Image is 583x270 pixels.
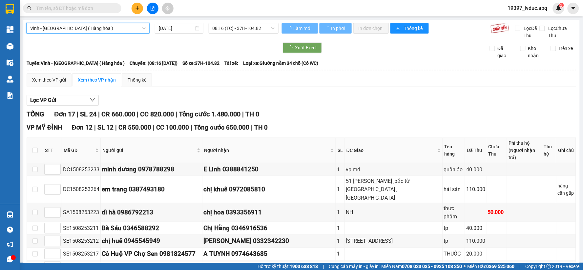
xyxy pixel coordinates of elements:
[568,3,579,14] button: caret-down
[353,23,389,34] button: In đơn chọn
[337,250,344,258] div: 1
[331,25,346,32] span: In phơi
[90,97,95,103] span: down
[7,227,13,233] span: question-circle
[346,237,442,245] div: [STREET_ADDRESS]
[490,23,509,34] img: 9k=
[115,124,117,131] span: |
[63,237,99,245] div: SE1508253212
[78,76,116,84] div: Xem theo VP nhận
[97,124,114,131] span: SL 12
[32,76,66,84] div: Xem theo VP gửi
[242,110,244,118] span: |
[487,264,515,269] strong: 0369 525 060
[320,23,352,34] button: In phơi
[571,5,576,11] span: caret-down
[132,3,143,14] button: plus
[346,177,442,202] div: 51 [PERSON_NAME] ,bắc từ [GEOGRAPHIC_DATA] , [GEOGRAPHIC_DATA]
[325,26,330,31] span: loading
[62,163,101,176] td: DC1508253233
[62,203,101,222] td: SA1508253223
[101,110,135,118] span: CR 660.000
[62,248,101,260] td: SE1508253217
[346,165,442,174] div: vp md
[179,110,240,118] span: Tổng cước 1.480.000
[118,124,151,131] span: CR 550.000
[102,223,201,233] div: Bà Sáu 0346588292
[559,3,564,8] sup: 2
[63,250,99,258] div: SE1508253217
[382,263,462,270] span: Miền Nam
[466,237,485,245] div: 110.000
[282,23,318,34] button: Làm mới
[444,237,464,245] div: tp
[98,110,100,118] span: |
[7,211,13,218] img: warehouse-icon
[337,237,344,245] div: 1
[204,147,329,154] span: Người nhận
[27,110,44,118] span: TỔNG
[153,124,155,131] span: |
[495,45,515,59] span: Đã giao
[140,110,174,118] span: CC 820.000
[337,185,344,193] div: 1
[27,95,99,106] button: Lọc VP Gửi
[503,4,553,12] span: 19397_lvduc.apq
[444,165,464,174] div: quần áo
[295,44,317,51] span: Xuất Excel
[258,263,318,270] span: Hỗ trợ kỹ thuật:
[6,4,14,14] img: logo-vxr
[7,256,13,262] span: message
[556,5,562,11] img: icon-new-feature
[336,138,345,163] th: SL
[203,164,335,174] div: E Linh 0388841250
[346,208,442,216] div: NH
[287,26,293,31] span: loading
[72,124,93,131] span: Đơn 12
[444,250,464,258] div: THUỐC
[560,3,563,8] span: 2
[396,26,401,31] span: bar-chart
[520,263,521,270] span: |
[77,110,78,118] span: |
[444,224,464,232] div: tp
[128,76,146,84] div: Thống kê
[176,110,177,118] span: |
[402,264,462,269] strong: 0708 023 035 - 0935 103 250
[7,43,13,50] img: warehouse-icon
[7,59,13,66] img: warehouse-icon
[54,110,75,118] span: Đơn 17
[137,110,138,118] span: |
[62,222,101,235] td: SE1508253211
[102,249,201,259] div: Cô Huệ VP Chợ Sen 0981824577
[64,147,94,154] span: Mã GD
[556,45,576,52] span: Trên xe
[102,208,201,217] div: dì hà 0986792213
[337,224,344,232] div: 1
[194,124,249,131] span: Tổng cước 650.000
[63,208,99,216] div: SA1508253223
[224,60,238,67] span: Tài xế:
[63,185,99,193] div: DC1508253264
[487,138,507,163] th: Chưa Thu
[466,165,485,174] div: 40.000
[162,3,174,14] button: aim
[7,92,13,99] img: solution-icon
[94,124,96,131] span: |
[80,110,96,118] span: SL 24
[468,263,515,270] span: Miền Bắc
[159,25,193,32] input: 15/08/2025
[147,3,158,14] button: file-add
[557,182,575,197] div: hàng cần gấp
[526,45,546,59] span: Kho nhận
[102,164,201,174] div: minh dương 0978788298
[102,236,201,246] div: chị huế 0945545949
[243,60,318,67] span: Loại xe: Giường nằm 34 chỗ (Có WC)
[102,184,201,194] div: em trang 0387493180
[507,138,542,163] th: Phí thu hộ (Người nhận trả)
[337,165,344,174] div: 1
[245,110,259,118] span: TH 0
[27,61,125,66] b: Tuyến: Vinh - [GEOGRAPHIC_DATA] ( Hàng hóa )
[213,23,275,33] span: 08:16 (TC) - 37H-104.82
[404,25,424,32] span: Thống kê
